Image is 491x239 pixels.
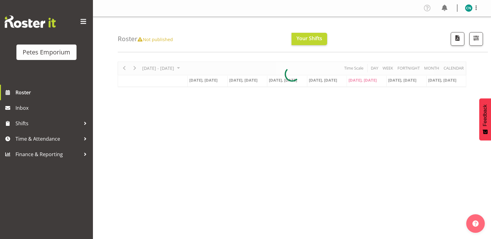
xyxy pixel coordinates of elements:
button: Feedback - Show survey [479,98,491,140]
span: Feedback [482,105,488,126]
button: Download a PDF of the roster according to the set date range. [451,32,464,46]
span: Time & Attendance [15,134,81,143]
span: Your Shifts [296,35,322,42]
button: Filter Shifts [469,32,483,46]
span: Finance & Reporting [15,150,81,159]
div: Petes Emporium [23,48,70,57]
span: Shifts [15,119,81,128]
span: Roster [15,88,90,97]
span: Not published [138,36,173,42]
span: Inbox [15,103,90,113]
img: christine-neville11214.jpg [465,4,472,12]
img: help-xxl-2.png [472,220,479,227]
button: Your Shifts [292,33,327,45]
img: Rosterit website logo [5,15,56,28]
h4: Roster [118,35,173,42]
